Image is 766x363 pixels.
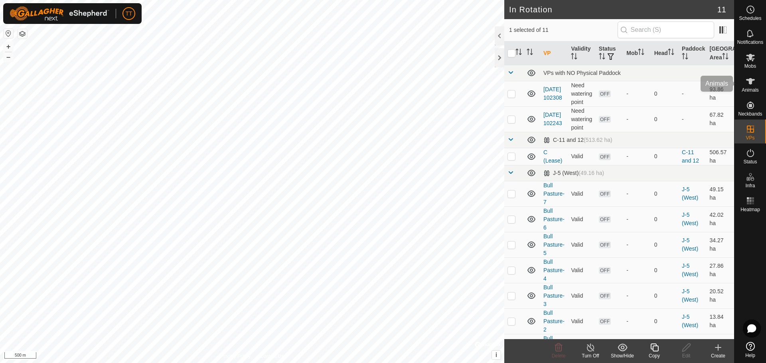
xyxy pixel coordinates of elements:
[599,54,605,61] p-sorticon: Activate to sort
[670,352,702,359] div: Edit
[734,339,766,361] a: Help
[623,41,651,65] th: Mob
[18,29,27,39] button: Map Layers
[651,334,679,359] td: 0
[707,106,734,132] td: 67.82 ha
[682,288,698,303] a: J-5 (West)
[745,183,755,188] span: Infra
[496,351,497,358] span: i
[707,308,734,334] td: 13.84 ha
[4,42,13,51] button: +
[626,115,648,124] div: -
[651,232,679,257] td: 0
[10,6,109,21] img: Gallagher Logo
[707,334,734,359] td: 6.68 ha
[543,335,565,358] a: Bull Pasture- 1
[651,148,679,165] td: 0
[599,216,611,223] span: OFF
[568,81,595,106] td: Need watering point
[626,241,648,249] div: -
[707,283,734,308] td: 20.52 ha
[599,153,611,160] span: OFF
[599,241,611,248] span: OFF
[568,334,595,359] td: Valid
[626,190,648,198] div: -
[682,314,698,328] a: J-5 (West)
[599,267,611,274] span: OFF
[651,181,679,206] td: 0
[568,206,595,232] td: Valid
[543,137,612,143] div: C-11 and 12
[509,26,618,34] span: 1 selected of 11
[626,266,648,275] div: -
[568,181,595,206] td: Valid
[568,106,595,132] td: Need watering point
[651,308,679,334] td: 0
[638,50,644,56] p-sorticon: Activate to sort
[746,135,754,140] span: VPs
[707,181,734,206] td: 49.15 ha
[125,10,132,18] span: TT
[682,212,698,226] a: J-5 (West)
[599,116,611,123] span: OFF
[543,208,565,231] a: Bull Pasture- 6
[578,170,604,176] span: (49.16 ha)
[651,106,679,132] td: 0
[707,148,734,165] td: 506.57 ha
[744,64,756,69] span: Mobs
[568,148,595,165] td: Valid
[679,106,706,132] td: -
[509,5,717,14] h2: In Rotation
[707,81,734,106] td: 93.86 ha
[679,81,706,106] td: -
[599,90,611,97] span: OFF
[492,351,501,359] button: i
[682,186,698,201] a: J-5 (West)
[707,257,734,283] td: 27.86 ha
[651,81,679,106] td: 0
[4,52,13,62] button: –
[626,292,648,300] div: -
[543,149,562,164] a: C (Lease)
[568,257,595,283] td: Valid
[707,206,734,232] td: 42.02 ha
[568,283,595,308] td: Valid
[626,90,648,98] div: -
[742,88,759,92] span: Animals
[682,149,699,164] a: C-11 and 12
[651,206,679,232] td: 0
[260,353,284,360] a: Contact Us
[651,41,679,65] th: Head
[626,152,648,161] div: -
[571,54,577,61] p-sorticon: Activate to sort
[722,54,728,61] p-sorticon: Activate to sort
[606,352,638,359] div: Show/Hide
[543,310,565,333] a: Bull Pasture- 2
[702,352,734,359] div: Create
[679,41,706,65] th: Paddock
[638,352,670,359] div: Copy
[682,237,698,252] a: J-5 (West)
[740,207,760,212] span: Heatmap
[543,233,565,256] a: Bull Pasture- 5
[743,159,757,164] span: Status
[568,232,595,257] td: Valid
[599,190,611,197] span: OFF
[543,70,731,76] div: VPs with NO Physical Paddock
[540,41,568,65] th: VP
[738,112,762,116] span: Neckbands
[737,40,763,45] span: Notifications
[596,41,623,65] th: Status
[574,352,606,359] div: Turn Off
[543,170,604,177] div: J-5 (West)
[543,284,565,307] a: Bull Pasture- 3
[651,283,679,308] td: 0
[543,182,565,205] a: Bull Pasture- 7
[584,137,612,143] span: (513.62 ha)
[221,353,251,360] a: Privacy Policy
[515,50,522,56] p-sorticon: Activate to sort
[552,353,566,359] span: Delete
[568,41,595,65] th: Validity
[745,353,755,358] span: Help
[599,292,611,299] span: OFF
